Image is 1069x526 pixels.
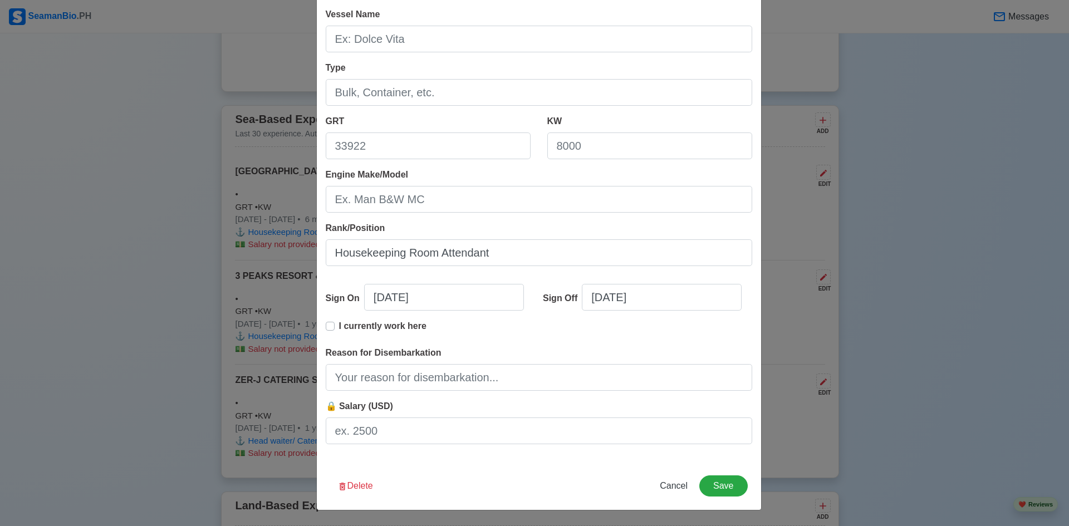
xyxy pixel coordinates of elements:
span: Engine Make/Model [326,170,408,179]
input: Ex. Man B&W MC [326,186,752,213]
input: 33922 [326,132,531,159]
input: ex. 2500 [326,417,752,444]
span: Vessel Name [326,9,380,19]
span: Cancel [660,481,688,490]
input: Ex: Dolce Vita [326,26,752,52]
span: KW [547,116,562,126]
span: Rank/Position [326,223,385,233]
p: I currently work here [339,319,426,333]
div: Sign Off [543,292,582,305]
input: Your reason for disembarkation... [326,364,752,391]
div: Sign On [326,292,364,305]
input: Bulk, Container, etc. [326,79,752,106]
span: Type [326,63,346,72]
span: GRT [326,116,345,126]
button: Delete [330,475,380,496]
button: Cancel [653,475,695,496]
span: Reason for Disembarkation [326,348,442,357]
input: Ex: Third Officer or 3/OFF [326,239,752,266]
button: Save [699,475,747,496]
span: 🔒 Salary (USD) [326,401,393,411]
input: 8000 [547,132,752,159]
